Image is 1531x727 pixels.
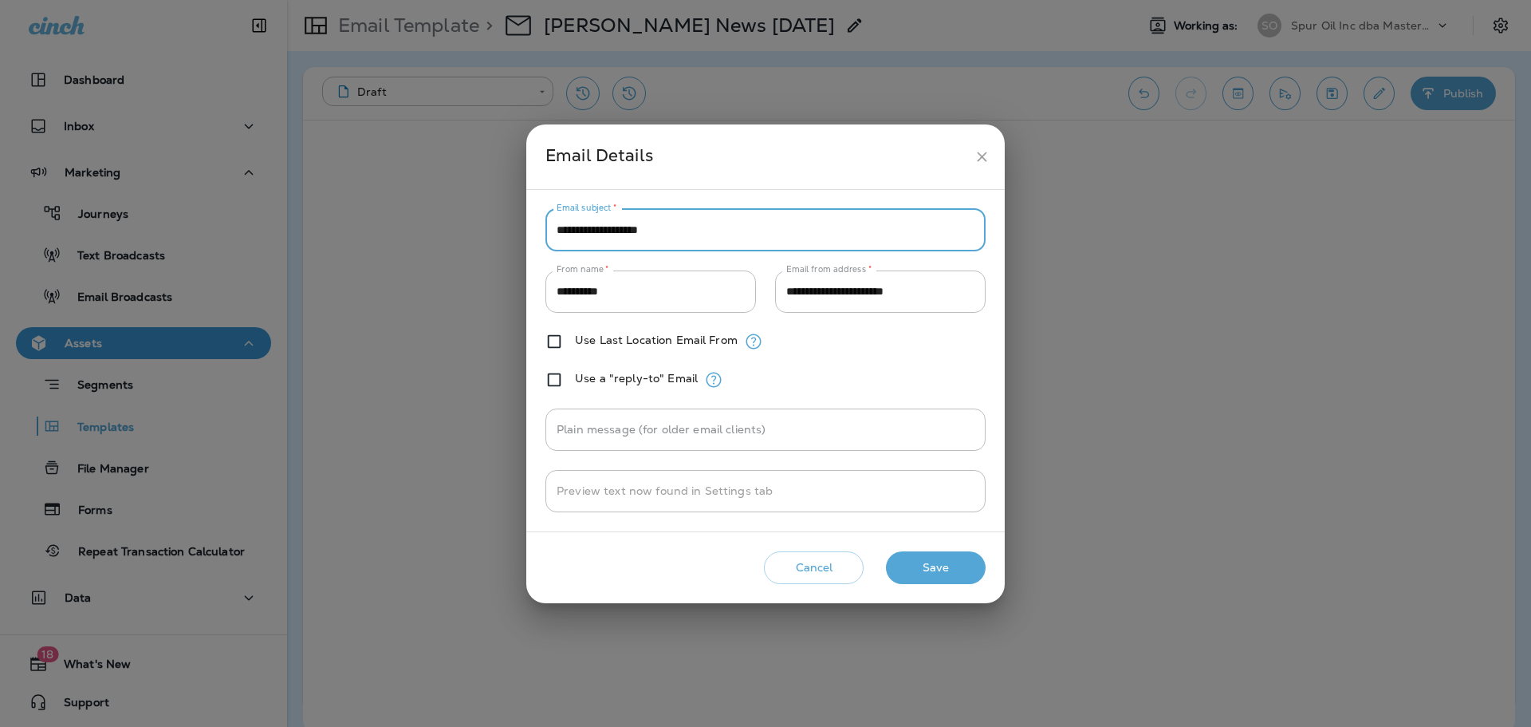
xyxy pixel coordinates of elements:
button: Save [886,551,986,584]
label: Use Last Location Email From [575,334,738,346]
button: Cancel [764,551,864,584]
label: Email subject [557,202,617,214]
label: From name [557,263,609,275]
div: Email Details [545,142,967,172]
button: close [967,142,997,172]
label: Use a "reply-to" Email [575,372,698,385]
label: Email from address [786,263,872,275]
